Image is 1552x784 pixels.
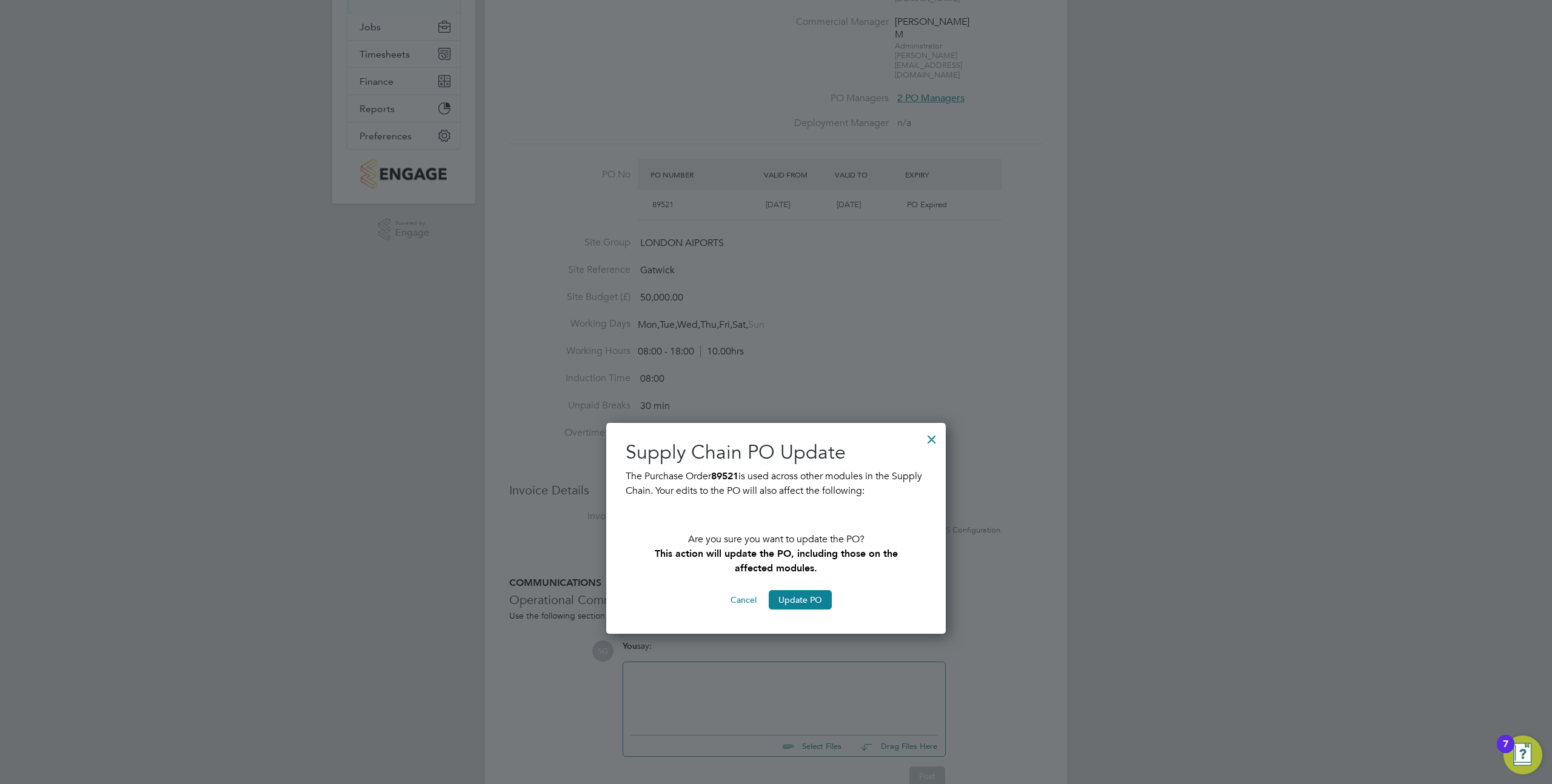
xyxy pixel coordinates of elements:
p: The Purchase Order is used across other modules in the Supply Chain. Your edits to the PO will al... [626,469,926,498]
button: Update PO [769,590,832,610]
div: 7 [1503,744,1508,760]
button: Open Resource Center, 7 new notifications [1503,736,1542,774]
h2: Supply Chain PO Update [626,440,926,465]
b: This action will update the PO, including those on the affected modules. [655,548,898,574]
p: Are you sure you want to update the PO? [626,513,926,576]
b: 89521 [711,470,738,482]
button: Cancel [721,590,766,610]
